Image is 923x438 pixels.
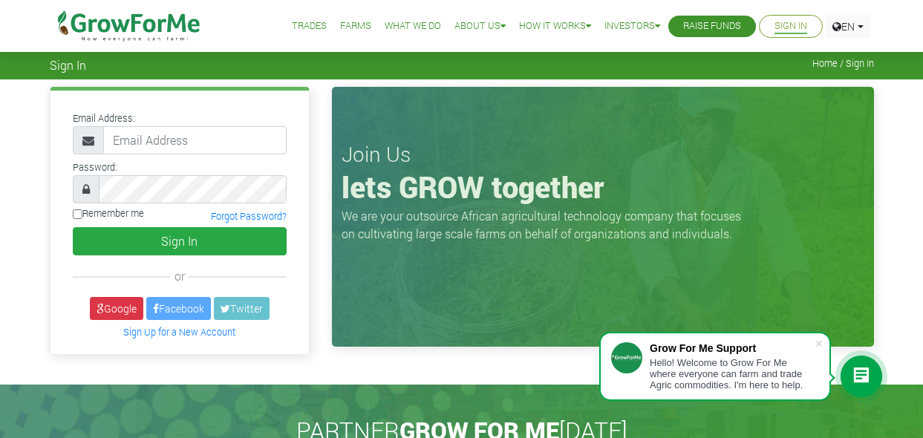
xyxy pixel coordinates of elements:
[683,19,741,34] a: Raise Funds
[519,19,591,34] a: How it Works
[342,207,750,243] p: We are your outsource African agricultural technology company that focuses on cultivating large s...
[73,209,82,219] input: Remember me
[73,160,117,174] label: Password:
[73,227,287,255] button: Sign In
[650,342,815,354] div: Grow For Me Support
[342,142,864,167] h3: Join Us
[340,19,371,34] a: Farms
[774,19,807,34] a: Sign In
[292,19,327,34] a: Trades
[50,58,86,72] span: Sign In
[826,15,870,38] a: EN
[90,297,143,320] a: Google
[604,19,660,34] a: Investors
[812,58,874,69] span: Home / Sign In
[73,206,144,220] label: Remember me
[211,210,287,222] a: Forgot Password?
[73,111,135,125] label: Email Address:
[123,326,235,338] a: Sign Up for a New Account
[103,126,287,154] input: Email Address
[73,267,287,285] div: or
[385,19,441,34] a: What We Do
[650,357,815,390] div: Hello! Welcome to Grow For Me where everyone can farm and trade Agric commodities. I'm here to help.
[454,19,506,34] a: About Us
[342,169,864,205] h1: lets GROW together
